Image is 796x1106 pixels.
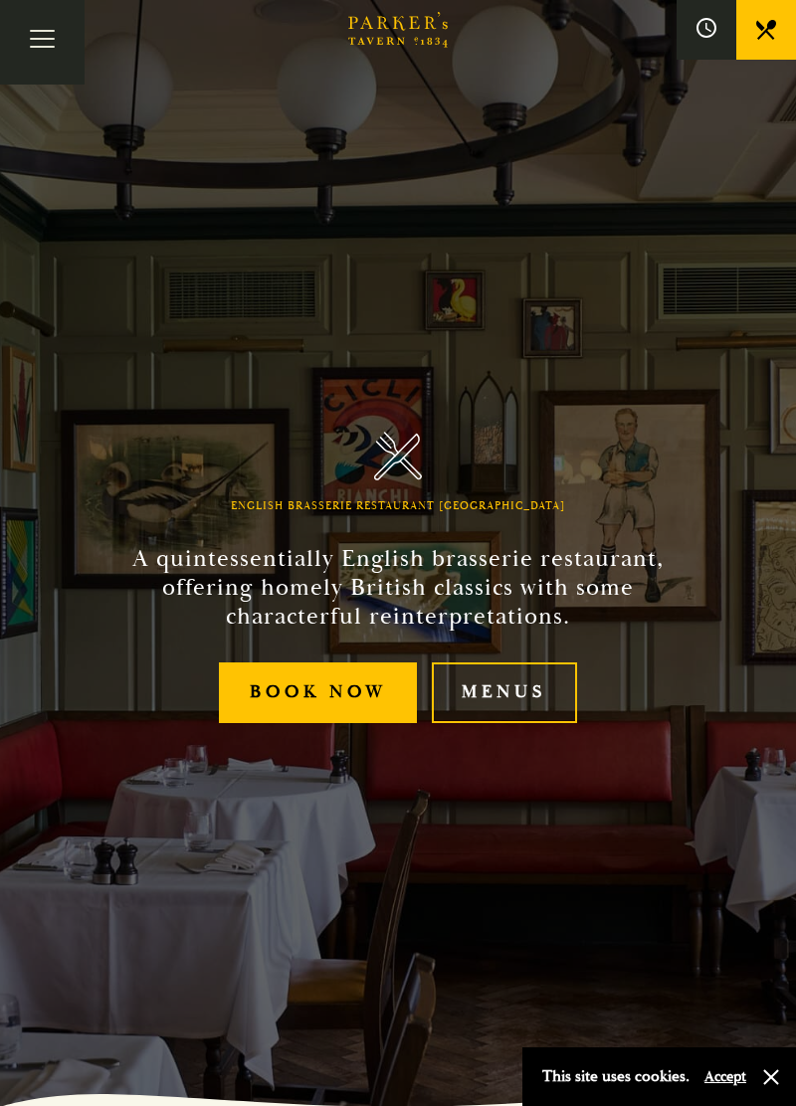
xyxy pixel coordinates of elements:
[374,432,423,480] img: Parker's Tavern Brasserie Cambridge
[432,662,577,723] a: Menus
[704,1067,746,1086] button: Accept
[542,1062,690,1091] p: This site uses cookies.
[761,1067,781,1087] button: Close and accept
[103,545,693,631] h2: A quintessentially English brasserie restaurant, offering homely British classics with some chara...
[219,662,417,723] a: Book Now
[231,500,565,513] h1: English Brasserie Restaurant [GEOGRAPHIC_DATA]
